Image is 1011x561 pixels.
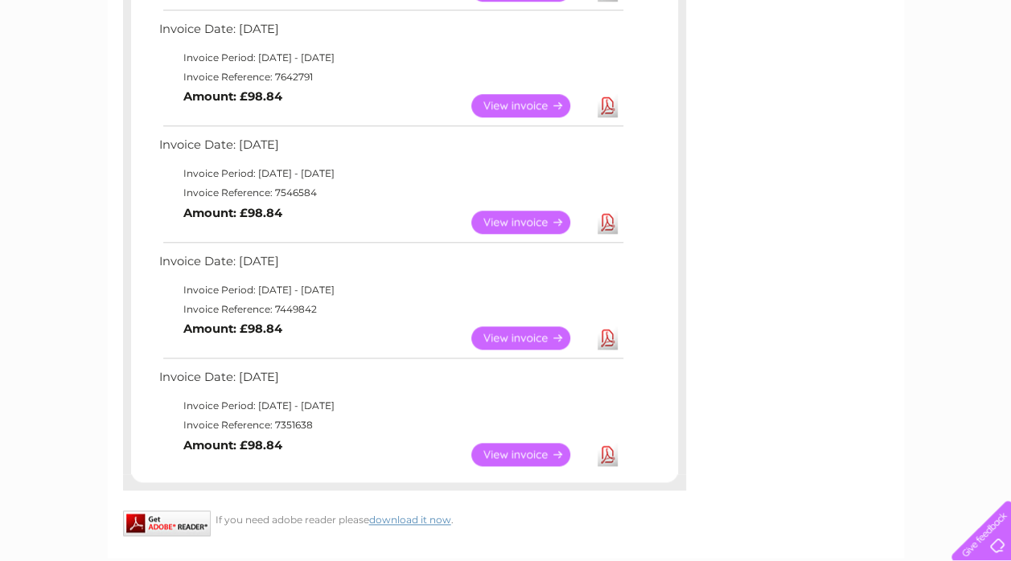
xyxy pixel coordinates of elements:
[155,18,626,48] td: Invoice Date: [DATE]
[183,206,282,220] b: Amount: £98.84
[871,68,894,80] a: Blog
[35,42,117,91] img: logo.png
[598,211,618,234] a: Download
[598,443,618,466] a: Download
[155,416,626,435] td: Invoice Reference: 7351638
[904,68,943,80] a: Contact
[155,251,626,280] td: Invoice Date: [DATE]
[155,300,626,319] td: Invoice Reference: 7449842
[123,510,686,526] div: If you need adobe reader please .
[471,443,590,466] a: View
[728,68,758,80] a: Water
[155,134,626,164] td: Invoice Date: [DATE]
[155,68,626,87] td: Invoice Reference: 7642791
[958,68,996,80] a: Log out
[183,89,282,104] b: Amount: £98.84
[155,366,626,396] td: Invoice Date: [DATE]
[369,514,451,526] a: download it now
[708,8,819,28] a: 0333 014 3131
[471,94,590,117] a: View
[183,321,282,336] b: Amount: £98.84
[471,326,590,350] a: View
[768,68,803,80] a: Energy
[155,183,626,203] td: Invoice Reference: 7546584
[126,9,886,78] div: Clear Business is a trading name of Verastar Limited (registered in [GEOGRAPHIC_DATA] No. 3667643...
[155,280,626,300] td: Invoice Period: [DATE] - [DATE]
[155,164,626,183] td: Invoice Period: [DATE] - [DATE]
[183,438,282,452] b: Amount: £98.84
[471,211,590,234] a: View
[155,48,626,68] td: Invoice Period: [DATE] - [DATE]
[598,94,618,117] a: Download
[813,68,861,80] a: Telecoms
[155,396,626,416] td: Invoice Period: [DATE] - [DATE]
[598,326,618,350] a: Download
